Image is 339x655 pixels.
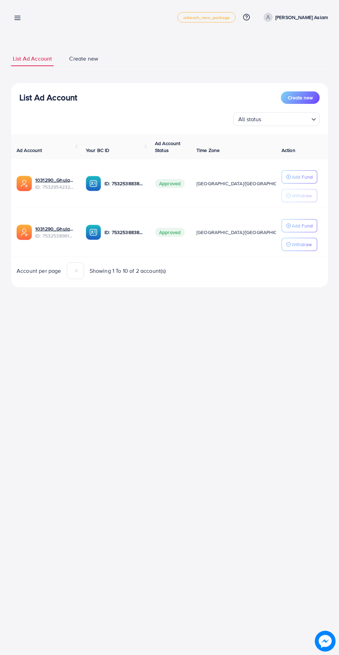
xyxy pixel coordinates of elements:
span: ID: 7532538961244635153 [35,232,75,239]
span: Create new [69,55,98,63]
p: Add Fund [292,222,313,230]
a: 1031290_Ghulam Rasool Aslam_1753805901568 [35,225,75,232]
button: Withdraw [282,189,317,202]
span: Your BC ID [86,147,110,154]
img: ic-ba-acc.ded83a64.svg [86,225,101,240]
p: [PERSON_NAME] Aslam [275,13,328,21]
button: Create new [281,91,320,104]
span: Create new [288,94,313,101]
span: Approved [155,179,185,188]
span: [GEOGRAPHIC_DATA]/[GEOGRAPHIC_DATA] [196,229,293,236]
span: Ad Account [17,147,42,154]
p: ID: 7532538838637019152 [104,228,144,236]
button: Add Fund [282,170,317,183]
img: image [315,631,336,652]
span: Action [282,147,295,154]
button: Withdraw [282,238,317,251]
span: [GEOGRAPHIC_DATA]/[GEOGRAPHIC_DATA] [196,180,293,187]
span: Time Zone [196,147,220,154]
span: All status [237,114,263,124]
img: ic-ads-acc.e4c84228.svg [17,176,32,191]
a: 1031290_Ghulam Rasool Aslam 2_1753902599199 [35,177,75,183]
div: Search for option [233,112,320,126]
span: ID: 7532954232266326017 [35,183,75,190]
span: Ad Account Status [155,140,181,154]
button: Add Fund [282,219,317,232]
a: adreach_new_package [177,12,236,23]
div: <span class='underline'>1031290_Ghulam Rasool Aslam_1753805901568</span></br>7532538961244635153 [35,225,75,240]
div: <span class='underline'>1031290_Ghulam Rasool Aslam 2_1753902599199</span></br>7532954232266326017 [35,177,75,191]
span: Showing 1 To 10 of 2 account(s) [90,267,166,275]
input: Search for option [264,113,309,124]
h3: List Ad Account [19,92,77,102]
p: Add Fund [292,173,313,181]
span: adreach_new_package [183,15,230,20]
img: ic-ba-acc.ded83a64.svg [86,176,101,191]
span: Account per page [17,267,61,275]
span: List Ad Account [13,55,52,63]
a: [PERSON_NAME] Aslam [261,13,328,22]
p: Withdraw [292,240,312,249]
img: ic-ads-acc.e4c84228.svg [17,225,32,240]
p: ID: 7532538838637019152 [104,179,144,188]
p: Withdraw [292,191,312,200]
span: Approved [155,228,185,237]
